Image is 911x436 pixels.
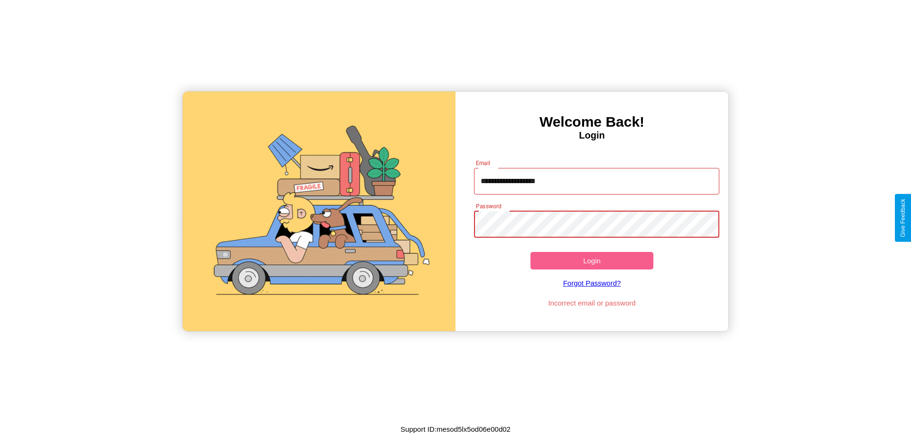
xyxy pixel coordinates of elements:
[476,202,501,210] label: Password
[469,269,715,297] a: Forgot Password?
[455,130,728,141] h4: Login
[469,297,715,309] p: Incorrect email or password
[900,199,906,237] div: Give Feedback
[476,159,491,167] label: Email
[400,423,511,436] p: Support ID: mesod5lx5od06e00d02
[183,92,455,331] img: gif
[455,114,728,130] h3: Welcome Back!
[530,252,653,269] button: Login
